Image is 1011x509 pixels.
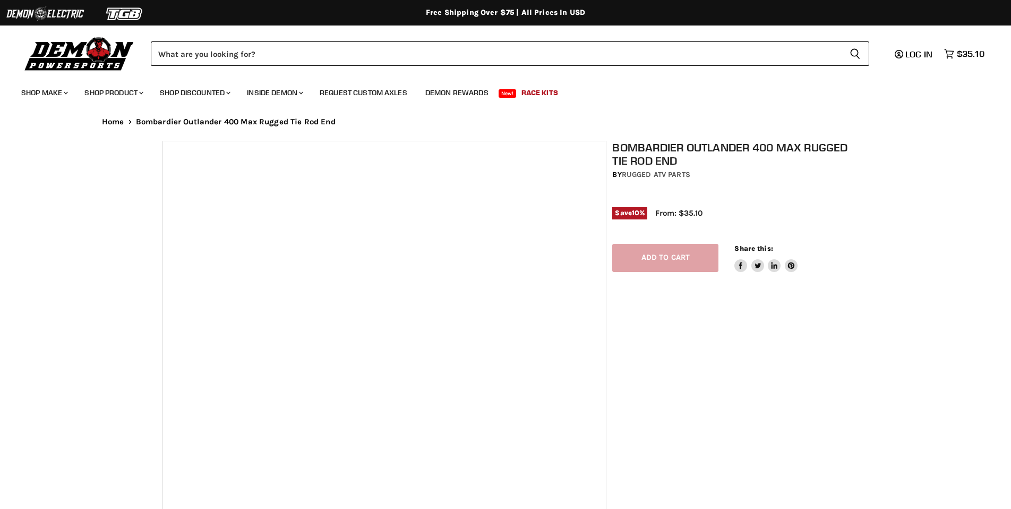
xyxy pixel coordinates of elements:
[513,82,566,104] a: Race Kits
[151,41,869,66] form: Product
[939,46,990,62] a: $35.10
[734,244,798,272] aside: Share this:
[632,209,639,217] span: 10
[81,8,930,18] div: Free Shipping Over $75 | All Prices In USD
[151,41,841,66] input: Search
[136,117,336,126] span: Bombardier Outlander 400 Max Rugged Tie Rod End
[13,82,74,104] a: Shop Make
[734,244,773,252] span: Share this:
[655,208,702,218] span: From: $35.10
[622,170,690,179] a: Rugged ATV Parts
[13,78,982,104] ul: Main menu
[905,49,932,60] span: Log in
[81,117,930,126] nav: Breadcrumbs
[312,82,415,104] a: Request Custom Axles
[612,169,854,181] div: by
[499,89,517,98] span: New!
[102,117,124,126] a: Home
[841,41,869,66] button: Search
[5,4,85,24] img: Demon Electric Logo 2
[612,141,854,167] h1: Bombardier Outlander 400 Max Rugged Tie Rod End
[85,4,165,24] img: TGB Logo 2
[152,82,237,104] a: Shop Discounted
[21,35,138,72] img: Demon Powersports
[612,207,647,219] span: Save %
[417,82,496,104] a: Demon Rewards
[957,49,984,59] span: $35.10
[239,82,310,104] a: Inside Demon
[890,49,939,59] a: Log in
[76,82,150,104] a: Shop Product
